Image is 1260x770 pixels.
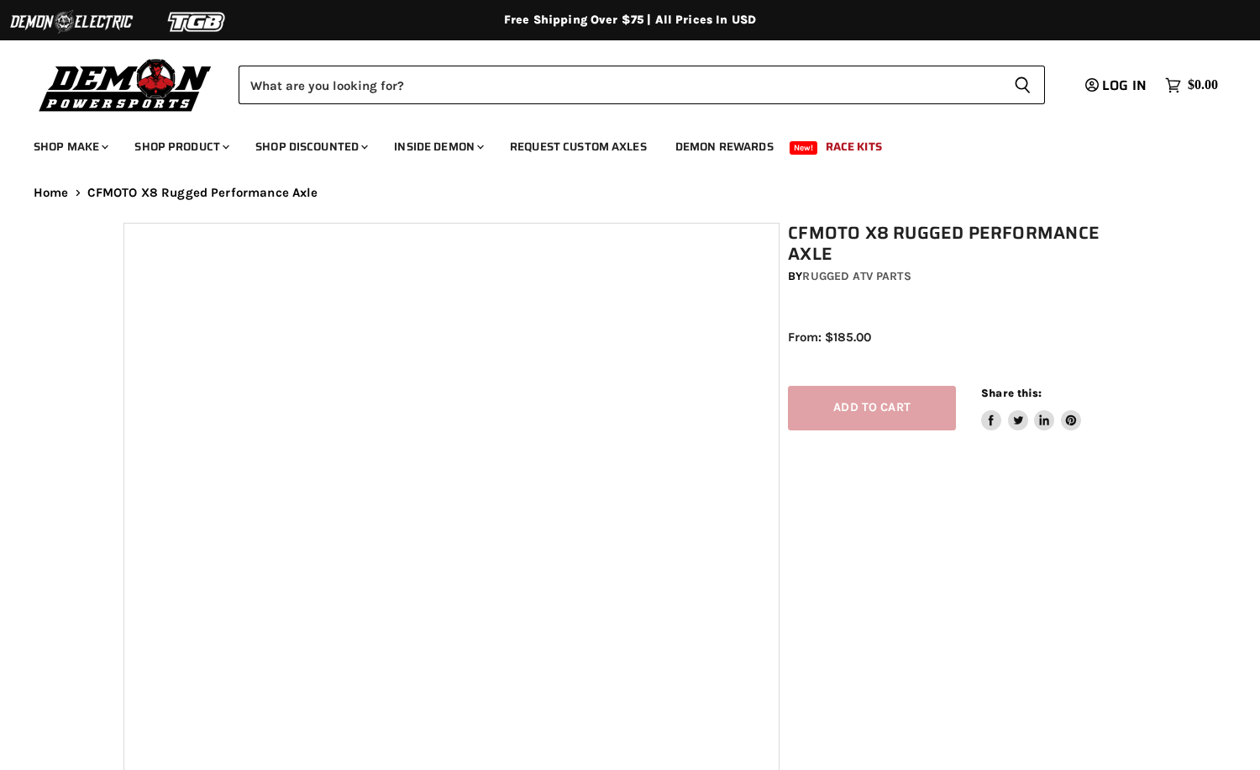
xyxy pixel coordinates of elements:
[239,66,1000,104] input: Search
[788,267,1146,286] div: by
[1102,75,1147,96] span: Log in
[497,129,659,164] a: Request Custom Axles
[34,55,218,114] img: Demon Powersports
[813,129,895,164] a: Race Kits
[1078,78,1157,93] a: Log in
[381,129,494,164] a: Inside Demon
[788,223,1146,265] h1: CFMOTO X8 Rugged Performance Axle
[981,386,1081,430] aside: Share this:
[34,186,69,200] a: Home
[87,186,318,200] span: CFMOTO X8 Rugged Performance Axle
[788,330,871,345] span: From: $185.00
[134,6,260,38] img: TGB Logo 2
[21,129,118,164] a: Shop Make
[981,387,1042,399] span: Share this:
[122,129,239,164] a: Shop Product
[1157,73,1226,98] a: $0.00
[239,66,1045,104] form: Product
[8,6,134,38] img: Demon Electric Logo 2
[802,269,911,283] a: Rugged ATV Parts
[790,141,818,155] span: New!
[1188,77,1218,93] span: $0.00
[243,129,378,164] a: Shop Discounted
[663,129,786,164] a: Demon Rewards
[21,123,1214,164] ul: Main menu
[1000,66,1045,104] button: Search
